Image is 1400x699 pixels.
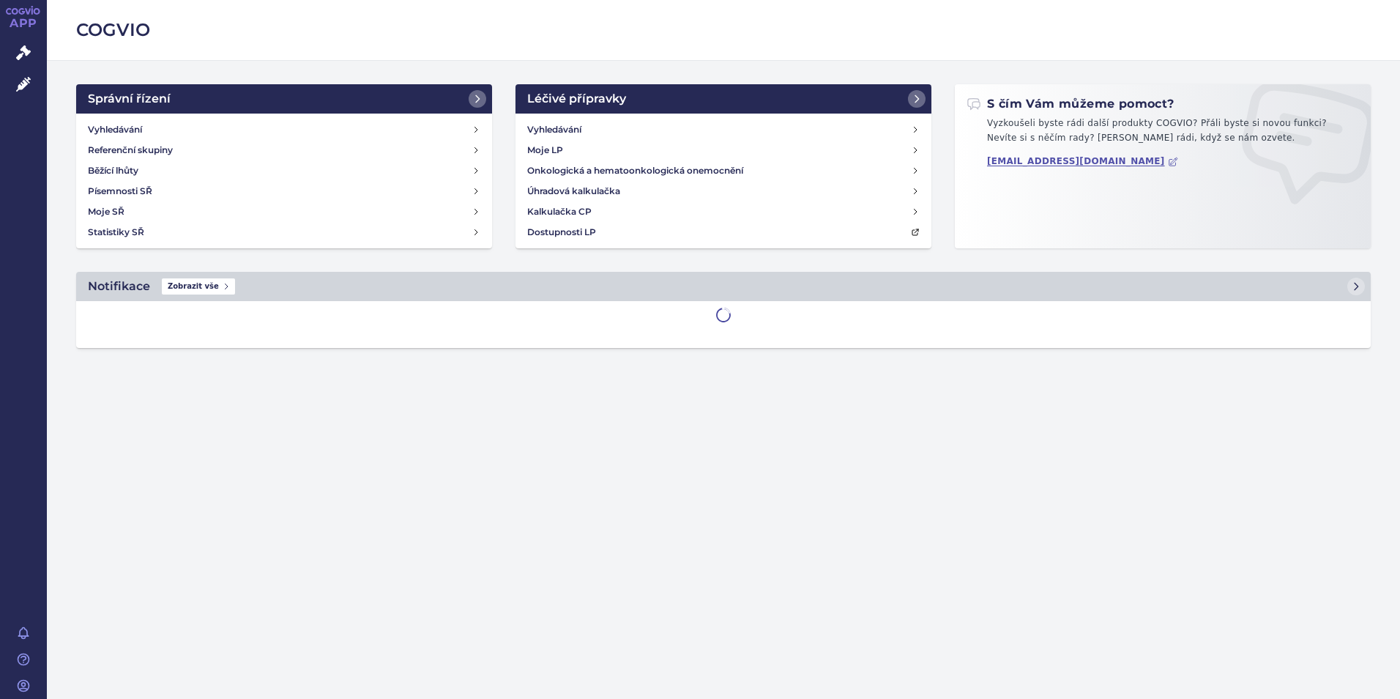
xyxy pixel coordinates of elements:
[521,160,926,181] a: Onkologická a hematoonkologická onemocnění
[967,96,1174,112] h2: S čím Vám můžeme pomoct?
[88,204,124,219] h4: Moje SŘ
[82,119,486,140] a: Vyhledávání
[521,222,926,243] a: Dostupnosti LP
[521,181,926,201] a: Úhradová kalkulačka
[82,160,486,181] a: Běžící lhůty
[521,201,926,222] a: Kalkulačka CP
[967,116,1359,151] p: Vyzkoušeli byste rádi další produkty COGVIO? Přáli byste si novou funkci? Nevíte si s něčím rady?...
[76,18,1371,42] h2: COGVIO
[527,204,592,219] h4: Kalkulačka CP
[515,84,931,114] a: Léčivé přípravky
[88,184,152,199] h4: Písemnosti SŘ
[88,143,173,158] h4: Referenční skupiny
[162,278,235,295] span: Zobrazit vše
[82,140,486,160] a: Referenční skupiny
[527,225,596,240] h4: Dostupnosti LP
[527,143,563,158] h4: Moje LP
[987,156,1178,167] a: [EMAIL_ADDRESS][DOMAIN_NAME]
[82,222,486,243] a: Statistiky SŘ
[88,278,150,295] h2: Notifikace
[76,272,1371,301] a: NotifikaceZobrazit vše
[527,163,743,178] h4: Onkologická a hematoonkologická onemocnění
[88,225,144,240] h4: Statistiky SŘ
[527,184,620,199] h4: Úhradová kalkulačka
[521,140,926,160] a: Moje LP
[521,119,926,140] a: Vyhledávání
[527,122,581,137] h4: Vyhledávání
[88,122,142,137] h4: Vyhledávání
[527,90,626,108] h2: Léčivé přípravky
[88,90,171,108] h2: Správní řízení
[76,84,492,114] a: Správní řízení
[82,201,486,222] a: Moje SŘ
[82,181,486,201] a: Písemnosti SŘ
[88,163,138,178] h4: Běžící lhůty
